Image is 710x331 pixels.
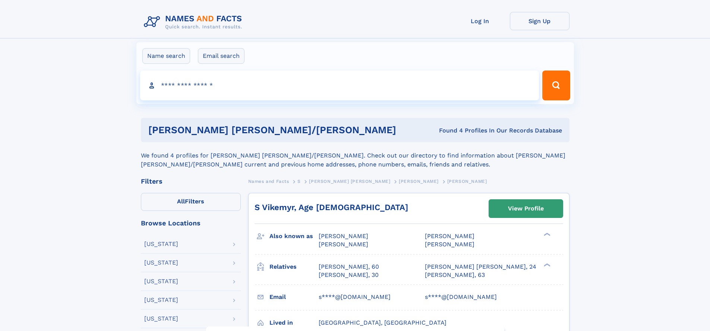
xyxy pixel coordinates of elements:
[177,198,185,205] span: All
[510,12,569,30] a: Sign Up
[319,263,379,271] a: [PERSON_NAME], 60
[198,48,244,64] label: Email search
[297,177,301,186] a: S
[269,230,319,243] h3: Also known as
[425,232,474,240] span: [PERSON_NAME]
[144,241,178,247] div: [US_STATE]
[144,260,178,266] div: [US_STATE]
[141,142,569,169] div: We found 4 profiles for [PERSON_NAME] [PERSON_NAME]/[PERSON_NAME]. Check out our directory to fin...
[297,179,301,184] span: S
[141,178,241,185] div: Filters
[447,179,487,184] span: [PERSON_NAME]
[255,203,408,212] a: S Vikemyr, Age [DEMOGRAPHIC_DATA]
[425,271,485,279] a: [PERSON_NAME], 63
[399,177,439,186] a: [PERSON_NAME]
[269,260,319,273] h3: Relatives
[142,48,190,64] label: Name search
[269,316,319,329] h3: Lived in
[450,12,510,30] a: Log In
[144,297,178,303] div: [US_STATE]
[141,220,241,227] div: Browse Locations
[144,316,178,322] div: [US_STATE]
[309,179,390,184] span: [PERSON_NAME] [PERSON_NAME]
[319,271,379,279] a: [PERSON_NAME], 30
[399,179,439,184] span: [PERSON_NAME]
[542,71,570,100] button: Search Button
[248,177,289,186] a: Names and Facts
[425,263,536,271] a: [PERSON_NAME] [PERSON_NAME], 24
[489,200,563,218] a: View Profile
[269,291,319,303] h3: Email
[141,12,248,32] img: Logo Names and Facts
[542,232,551,237] div: ❯
[144,278,178,284] div: [US_STATE]
[319,241,368,248] span: [PERSON_NAME]
[417,127,562,135] div: Found 4 Profiles In Our Records Database
[309,177,390,186] a: [PERSON_NAME] [PERSON_NAME]
[319,232,368,240] span: [PERSON_NAME]
[319,319,446,326] span: [GEOGRAPHIC_DATA], [GEOGRAPHIC_DATA]
[148,125,418,135] h1: [PERSON_NAME] [PERSON_NAME]/[PERSON_NAME]
[425,241,474,248] span: [PERSON_NAME]
[542,262,551,267] div: ❯
[508,200,544,217] div: View Profile
[141,193,241,211] label: Filters
[140,71,539,100] input: search input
